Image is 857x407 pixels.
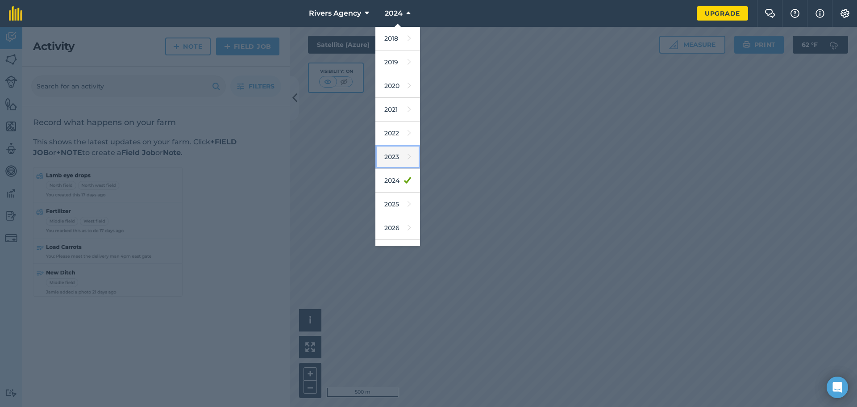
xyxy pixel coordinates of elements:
[697,6,748,21] a: Upgrade
[375,122,420,145] a: 2022
[827,377,848,398] div: Open Intercom Messenger
[375,193,420,216] a: 2025
[765,9,775,18] img: Two speech bubbles overlapping with the left bubble in the forefront
[9,6,22,21] img: fieldmargin Logo
[309,8,361,19] span: Rivers Agency
[790,9,800,18] img: A question mark icon
[375,169,420,193] a: 2024
[375,98,420,122] a: 2021
[840,9,850,18] img: A cog icon
[375,27,420,50] a: 2018
[375,74,420,98] a: 2020
[375,216,420,240] a: 2026
[815,8,824,19] img: svg+xml;base64,PHN2ZyB4bWxucz0iaHR0cDovL3d3dy53My5vcmcvMjAwMC9zdmciIHdpZHRoPSIxNyIgaGVpZ2h0PSIxNy...
[385,8,403,19] span: 2024
[375,240,420,264] a: 2027
[375,50,420,74] a: 2019
[375,145,420,169] a: 2023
